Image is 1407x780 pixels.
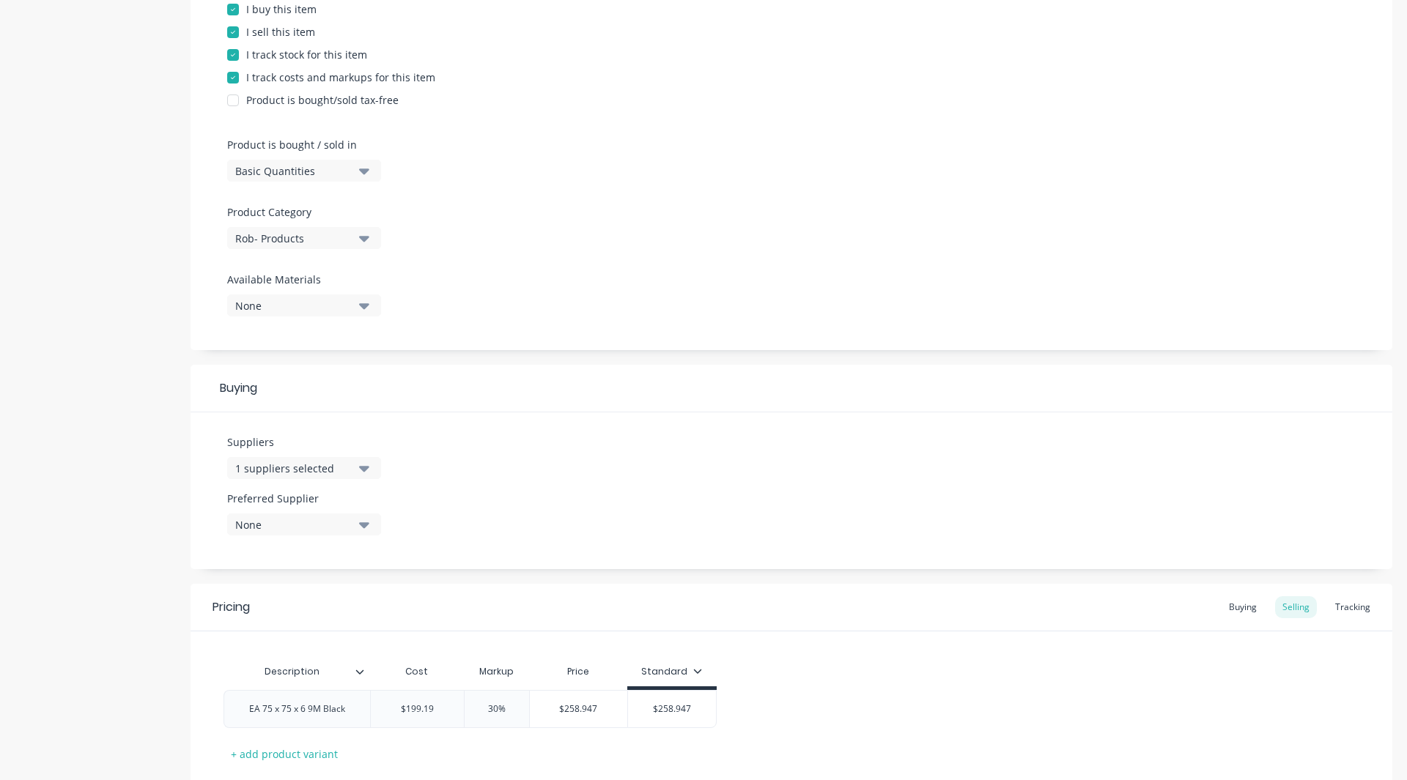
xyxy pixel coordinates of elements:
div: Description [224,653,361,690]
div: I track stock for this item [246,47,367,62]
button: Rob- Products [227,227,381,249]
div: I track costs and markups for this item [246,70,435,85]
div: Basic Quantities [235,163,352,179]
div: $258.947 [628,691,716,727]
div: 1 suppliers selected [235,461,352,476]
div: I sell this item [246,24,315,40]
div: Standard [641,665,702,678]
div: Tracking [1328,596,1378,618]
button: None [227,513,381,535]
div: $258.947 [530,691,628,727]
div: Buying [1222,596,1264,618]
div: Selling [1275,596,1317,618]
div: + add product variant [224,743,345,765]
label: Product Category [227,204,374,220]
div: Description [224,657,370,686]
div: Rob- Products [235,231,352,246]
div: Price [529,657,628,686]
div: None [235,517,352,532]
div: None [235,298,352,313]
button: Basic Quantities [227,160,381,182]
div: Cost [370,657,464,686]
button: 1 suppliers selected [227,457,381,479]
div: Markup [464,657,529,686]
label: Suppliers [227,434,381,450]
div: Pricing [213,598,250,616]
div: 30% [460,691,533,727]
div: EA 75 x 75 x 6 9M Black [237,699,357,718]
label: Preferred Supplier [227,491,381,506]
div: Product is bought/sold tax-free [246,92,399,108]
label: Available Materials [227,272,381,287]
div: I buy this item [246,1,317,17]
button: None [227,294,381,316]
label: Product is bought / sold in [227,137,374,152]
div: Buying [191,365,1392,412]
div: $199.19 [371,691,464,727]
div: EA 75 x 75 x 6 9M Black$199.1930%$258.947$258.947 [224,690,717,728]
